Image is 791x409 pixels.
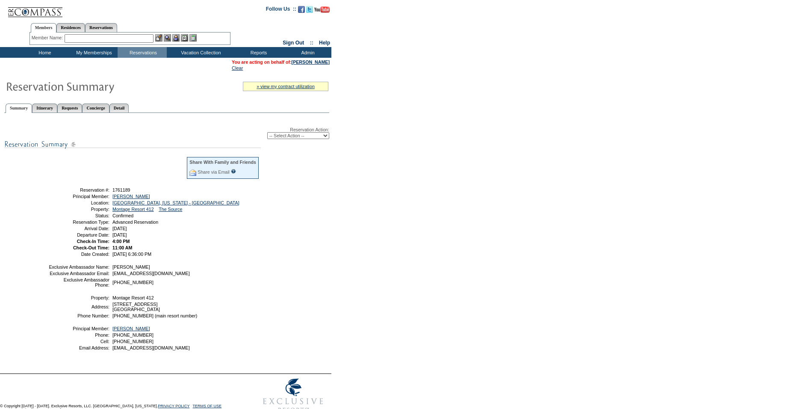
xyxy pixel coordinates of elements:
td: Reservations [118,47,167,58]
td: Home [19,47,68,58]
span: [DATE] 6:36:00 PM [112,252,151,257]
td: Property: [48,295,109,300]
a: Follow us on Twitter [306,9,313,14]
td: Phone Number: [48,313,109,318]
td: Property: [48,207,109,212]
img: Become our fan on Facebook [298,6,305,13]
span: [PHONE_NUMBER] [112,280,153,285]
span: [DATE] [112,226,127,231]
td: Email Address: [48,345,109,350]
td: My Memberships [68,47,118,58]
span: [EMAIL_ADDRESS][DOMAIN_NAME] [112,345,190,350]
span: Confirmed [112,213,133,218]
td: Principal Member: [48,326,109,331]
strong: Check-Out Time: [73,245,109,250]
td: Status: [48,213,109,218]
a: [PERSON_NAME] [112,194,150,199]
td: Follow Us :: [266,5,296,15]
td: Cell: [48,339,109,344]
strong: Check-In Time: [77,239,109,244]
td: Date Created: [48,252,109,257]
input: What is this? [231,169,236,174]
a: Itinerary [32,104,57,113]
span: [DATE] [112,232,127,237]
a: Clear [232,65,243,71]
span: You are acting on behalf of: [232,59,330,65]
td: Vacation Collection [167,47,233,58]
a: » view my contract utilization [257,84,315,89]
img: Follow us on Twitter [306,6,313,13]
td: Departure Date: [48,232,109,237]
span: [STREET_ADDRESS] [GEOGRAPHIC_DATA] [112,302,160,312]
span: :: [310,40,313,46]
a: Share via Email [198,169,230,175]
td: Exclusive Ambassador Email: [48,271,109,276]
a: Help [319,40,330,46]
a: TERMS OF USE [193,404,222,408]
td: Location: [48,200,109,205]
a: Detail [109,104,129,113]
a: Members [31,23,57,33]
a: Requests [57,104,82,113]
span: 4:00 PM [112,239,130,244]
div: Reservation Action: [4,127,329,139]
a: Sign Out [283,40,304,46]
span: Montage Resort 412 [112,295,154,300]
img: Subscribe to our YouTube Channel [314,6,330,13]
div: Share With Family and Friends [189,160,256,165]
td: Address: [48,302,109,312]
a: Reservations [85,23,117,32]
a: Concierge [82,104,109,113]
img: View [164,34,171,41]
td: Principal Member: [48,194,109,199]
span: [EMAIL_ADDRESS][DOMAIN_NAME] [112,271,190,276]
span: [PERSON_NAME] [112,264,150,270]
span: 1761189 [112,187,130,193]
img: Reservaton Summary [6,77,177,95]
a: [GEOGRAPHIC_DATA], [US_STATE] - [GEOGRAPHIC_DATA] [112,200,239,205]
a: [PERSON_NAME] [112,326,150,331]
span: [PHONE_NUMBER] (main resort number) [112,313,197,318]
img: b_edit.gif [155,34,162,41]
a: [PERSON_NAME] [292,59,330,65]
td: Exclusive Ambassador Phone: [48,277,109,287]
a: Summary [6,104,32,113]
span: Advanced Reservation [112,219,158,225]
a: Become our fan on Facebook [298,9,305,14]
span: [PHONE_NUMBER] [112,332,153,338]
td: Reservation Type: [48,219,109,225]
span: 11:00 AM [112,245,132,250]
img: Impersonate [172,34,180,41]
td: Phone: [48,332,109,338]
td: Reports [233,47,282,58]
td: Arrival Date: [48,226,109,231]
td: Admin [282,47,331,58]
td: Exclusive Ambassador Name: [48,264,109,270]
img: b_calculator.gif [189,34,197,41]
a: Montage Resort 412 [112,207,154,212]
img: subTtlResSummary.gif [4,139,261,150]
a: Residences [56,23,85,32]
a: Subscribe to our YouTube Channel [314,9,330,14]
span: [PHONE_NUMBER] [112,339,153,344]
td: Reservation #: [48,187,109,193]
img: Reservations [181,34,188,41]
a: PRIVACY POLICY [158,404,189,408]
div: Member Name: [32,34,65,41]
a: The Source [159,207,182,212]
